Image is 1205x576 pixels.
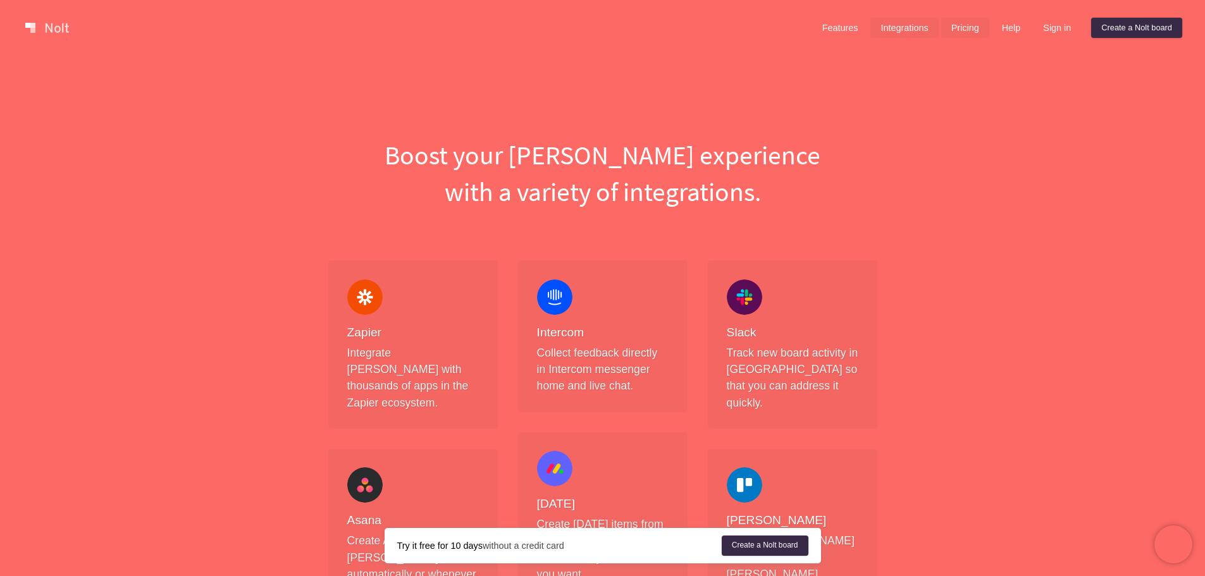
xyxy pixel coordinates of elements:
[1091,18,1182,38] a: Create a Nolt board
[537,345,669,395] p: Collect feedback directly in Intercom messenger home and live chat.
[722,536,808,556] a: Create a Nolt board
[941,18,989,38] a: Pricing
[397,541,483,551] strong: Try it free for 10 days
[537,496,669,512] h4: [DATE]
[397,539,722,552] div: without a credit card
[1154,525,1192,563] iframe: Chatra live chat
[812,18,868,38] a: Features
[727,325,858,341] h4: Slack
[347,345,479,412] p: Integrate [PERSON_NAME] with thousands of apps in the Zapier ecosystem.
[347,325,479,341] h4: Zapier
[537,325,669,341] h4: Intercom
[870,18,938,38] a: Integrations
[347,513,479,529] h4: Asana
[992,18,1031,38] a: Help
[727,345,858,412] p: Track new board activity in [GEOGRAPHIC_DATA] so that you can address it quickly.
[318,137,887,210] h1: Boost your [PERSON_NAME] experience with a variety of integrations.
[1033,18,1081,38] a: Sign in
[727,513,858,529] h4: [PERSON_NAME]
